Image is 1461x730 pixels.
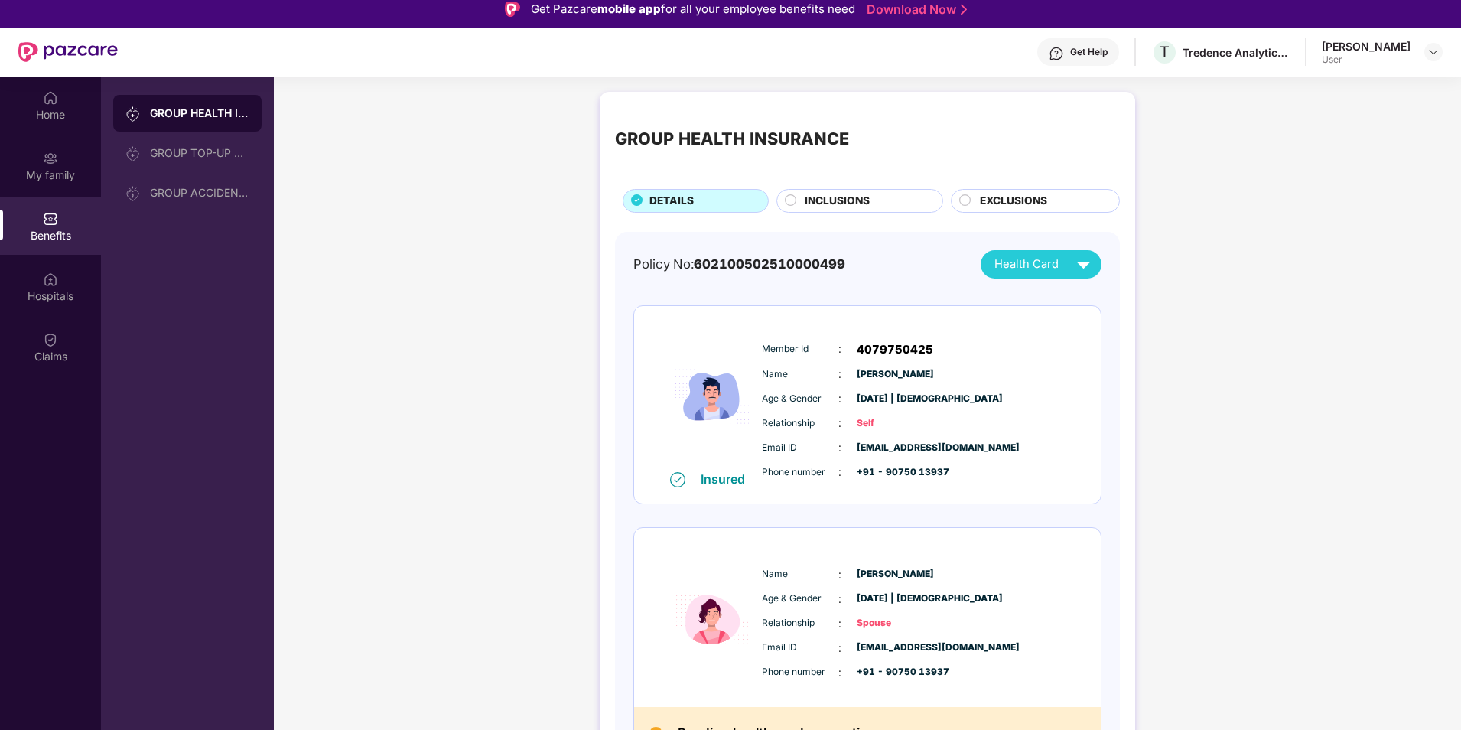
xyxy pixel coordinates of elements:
span: : [838,341,841,357]
div: GROUP HEALTH INSURANCE [615,125,849,152]
span: : [838,664,841,681]
button: Health Card [981,250,1101,279]
span: 602100502510000499 [694,256,845,272]
span: : [838,415,841,432]
span: Name [762,567,838,582]
span: +91 - 90750 13937 [857,465,933,480]
img: Stroke [961,2,967,18]
div: GROUP HEALTH INSURANCE [150,106,249,121]
span: : [838,640,841,657]
span: : [838,439,841,456]
span: [EMAIL_ADDRESS][DOMAIN_NAME] [857,441,933,455]
span: Relationship [762,616,838,631]
span: Email ID [762,640,838,655]
span: : [838,366,841,383]
span: : [838,615,841,632]
div: [PERSON_NAME] [1322,39,1411,54]
span: +91 - 90750 13937 [857,665,933,679]
span: T [1160,43,1170,61]
img: icon [666,543,758,692]
span: : [838,566,841,583]
span: Self [857,416,933,431]
span: Phone number [762,665,838,679]
span: : [838,591,841,608]
span: Member Id [762,342,838,357]
span: Name [762,367,838,382]
span: Spouse [857,616,933,631]
img: Logo [505,2,520,17]
img: svg+xml;base64,PHN2ZyBpZD0iSG9tZSIgeG1sbnM9Imh0dHA6Ly93d3cudzMub3JnLzIwMDAvc3ZnIiB3aWR0aD0iMjAiIG... [43,90,58,106]
img: svg+xml;base64,PHN2ZyBpZD0iRHJvcGRvd24tMzJ4MzIiIHhtbG5zPSJodHRwOi8vd3d3LnczLm9yZy8yMDAwL3N2ZyIgd2... [1427,46,1440,58]
span: Relationship [762,416,838,431]
span: : [838,464,841,481]
span: [PERSON_NAME] [857,567,933,582]
img: svg+xml;base64,PHN2ZyBpZD0iQ2xhaW0iIHhtbG5zPSJodHRwOi8vd3d3LnczLm9yZy8yMDAwL3N2ZyIgd2lkdGg9IjIwIi... [43,332,58,347]
div: Tredence Analytics Solutions Private Limited [1183,45,1290,60]
span: 4079750425 [857,341,933,359]
span: [DATE] | [DEMOGRAPHIC_DATA] [857,392,933,406]
span: EXCLUSIONS [980,193,1047,210]
img: svg+xml;base64,PHN2ZyB3aWR0aD0iMjAiIGhlaWdodD0iMjAiIHZpZXdCb3g9IjAgMCAyMCAyMCIgZmlsbD0ibm9uZSIgeG... [125,186,141,201]
img: svg+xml;base64,PHN2ZyB4bWxucz0iaHR0cDovL3d3dy53My5vcmcvMjAwMC9zdmciIHdpZHRoPSIxNiIgaGVpZ2h0PSIxNi... [670,472,685,487]
img: icon [666,322,758,471]
img: svg+xml;base64,PHN2ZyB3aWR0aD0iMjAiIGhlaWdodD0iMjAiIHZpZXdCb3g9IjAgMCAyMCAyMCIgZmlsbD0ibm9uZSIgeG... [125,106,141,122]
img: svg+xml;base64,PHN2ZyB3aWR0aD0iMjAiIGhlaWdodD0iMjAiIHZpZXdCb3g9IjAgMCAyMCAyMCIgZmlsbD0ibm9uZSIgeG... [43,151,58,166]
span: Health Card [994,256,1059,273]
img: svg+xml;base64,PHN2ZyBpZD0iQmVuZWZpdHMiIHhtbG5zPSJodHRwOi8vd3d3LnczLm9yZy8yMDAwL3N2ZyIgd2lkdGg9Ij... [43,211,58,226]
img: New Pazcare Logo [18,42,118,62]
span: INCLUSIONS [805,193,870,210]
span: : [838,390,841,407]
strong: mobile app [597,2,661,16]
div: User [1322,54,1411,66]
div: GROUP ACCIDENTAL INSURANCE [150,187,249,199]
a: Download Now [867,2,962,18]
span: Age & Gender [762,591,838,606]
div: Insured [701,471,754,487]
img: svg+xml;base64,PHN2ZyB4bWxucz0iaHR0cDovL3d3dy53My5vcmcvMjAwMC9zdmciIHZpZXdCb3g9IjAgMCAyNCAyNCIgd2... [1070,251,1097,278]
div: Policy No: [633,254,845,274]
span: Email ID [762,441,838,455]
span: [DATE] | [DEMOGRAPHIC_DATA] [857,591,933,606]
div: Get Help [1070,46,1108,58]
img: svg+xml;base64,PHN2ZyBpZD0iSG9zcGl0YWxzIiB4bWxucz0iaHR0cDovL3d3dy53My5vcmcvMjAwMC9zdmciIHdpZHRoPS... [43,272,58,287]
span: Phone number [762,465,838,480]
img: svg+xml;base64,PHN2ZyB3aWR0aD0iMjAiIGhlaWdodD0iMjAiIHZpZXdCb3g9IjAgMCAyMCAyMCIgZmlsbD0ibm9uZSIgeG... [125,146,141,161]
div: GROUP TOP-UP POLICY [150,147,249,159]
span: Age & Gender [762,392,838,406]
span: [PERSON_NAME] [857,367,933,382]
span: DETAILS [649,193,694,210]
span: [EMAIL_ADDRESS][DOMAIN_NAME] [857,640,933,655]
img: svg+xml;base64,PHN2ZyBpZD0iSGVscC0zMngzMiIgeG1sbnM9Imh0dHA6Ly93d3cudzMub3JnLzIwMDAvc3ZnIiB3aWR0aD... [1049,46,1064,61]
